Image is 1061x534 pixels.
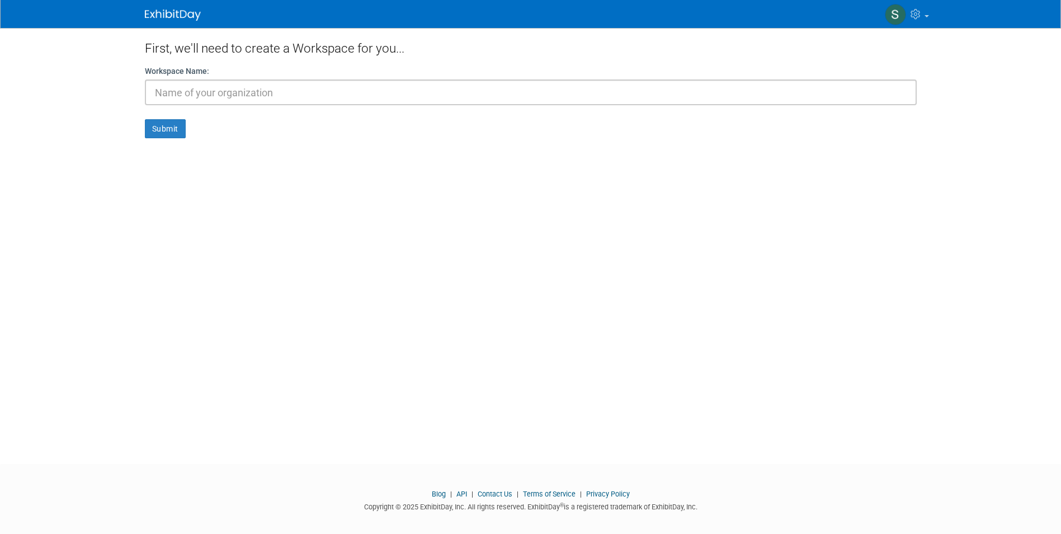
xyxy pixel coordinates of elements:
label: Workspace Name: [145,65,209,77]
a: Terms of Service [523,490,576,498]
a: Blog [432,490,446,498]
span: | [514,490,521,498]
input: Name of your organization [145,79,917,105]
a: API [456,490,467,498]
a: Privacy Policy [586,490,630,498]
a: Contact Us [478,490,512,498]
span: | [447,490,455,498]
div: First, we'll need to create a Workspace for you... [145,28,917,65]
span: | [469,490,476,498]
button: Submit [145,119,186,138]
sup: ® [560,502,564,508]
img: ExhibitDay [145,10,201,21]
img: Steph Brown [885,4,906,25]
span: | [577,490,584,498]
